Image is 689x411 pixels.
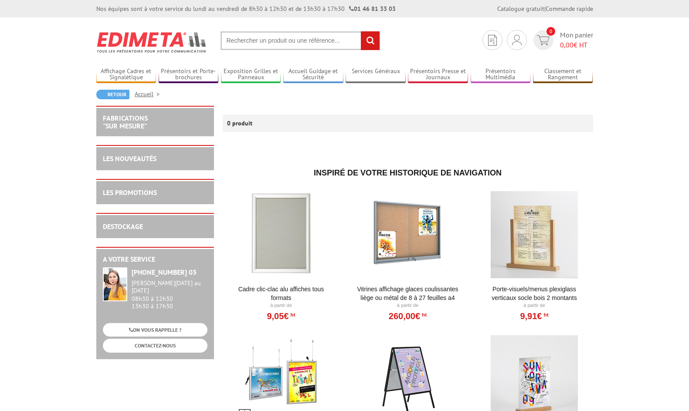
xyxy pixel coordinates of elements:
[542,312,548,318] sup: HT
[497,4,593,13] div: |
[227,302,335,309] p: À partir de
[227,285,335,302] a: Cadre Clic-Clac Alu affiches tous formats
[227,115,260,132] p: 0 produit
[346,67,406,82] a: Services Généraux
[103,154,156,163] a: LES NOUVEAUTÉS
[103,339,207,352] a: CONTACTEZ-NOUS
[103,323,207,337] a: ON VOUS RAPPELLE ?
[420,312,427,318] sup: HT
[221,31,380,50] input: Rechercher un produit ou une référence...
[349,5,396,13] strong: 01 46 81 33 03
[132,280,207,294] div: [PERSON_NAME][DATE] au [DATE]
[103,267,127,301] img: widget-service.jpg
[103,188,157,197] a: LES PROMOTIONS
[531,30,593,50] a: devis rapide 0 Mon panier 0,00€ HT
[560,40,593,50] span: € HT
[481,285,588,302] a: Porte-Visuels/Menus Plexiglass Verticaux Socle Bois 2 Montants
[497,5,544,13] a: Catalogue gratuit
[288,312,295,318] sup: HT
[96,90,129,99] a: Retour
[533,67,593,82] a: Classement et Rangement
[314,168,502,177] span: Inspiré de votre historique de navigation
[471,67,531,82] a: Présentoirs Multimédia
[103,114,148,130] a: FABRICATIONS"Sur Mesure"
[361,31,380,50] input: rechercher
[96,26,207,58] img: Edimeta
[546,5,593,13] a: Commande rapide
[488,35,497,46] img: devis rapide
[103,222,143,231] a: DESTOCKAGE
[132,268,197,276] strong: [PHONE_NUMBER] 03
[537,35,550,45] img: devis rapide
[96,4,396,13] div: Nos équipes sont à votre service du lundi au vendredi de 8h30 à 12h30 et de 13h30 à 17h30
[103,256,207,263] h2: A votre service
[408,67,468,82] a: Présentoirs Presse et Journaux
[546,27,555,36] span: 0
[560,40,574,49] span: 0,00
[389,313,427,319] a: 260,00€HT
[520,313,548,319] a: 9,91€HT
[354,285,462,302] a: Vitrines affichage glaces coulissantes liège ou métal de 8 à 27 feuilles A4
[354,302,462,309] p: À partir de
[481,302,588,309] p: À partir de
[135,90,163,98] a: Accueil
[159,67,219,82] a: Présentoirs et Porte-brochures
[512,35,522,45] img: devis rapide
[283,67,343,82] a: Accueil Guidage et Sécurité
[132,280,207,310] div: 08h30 à 12h30 13h30 à 17h30
[267,313,295,319] a: 9,05€HT
[96,67,156,82] a: Affichage Cadres et Signalétique
[560,30,593,50] span: Mon panier
[221,67,281,82] a: Exposition Grilles et Panneaux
